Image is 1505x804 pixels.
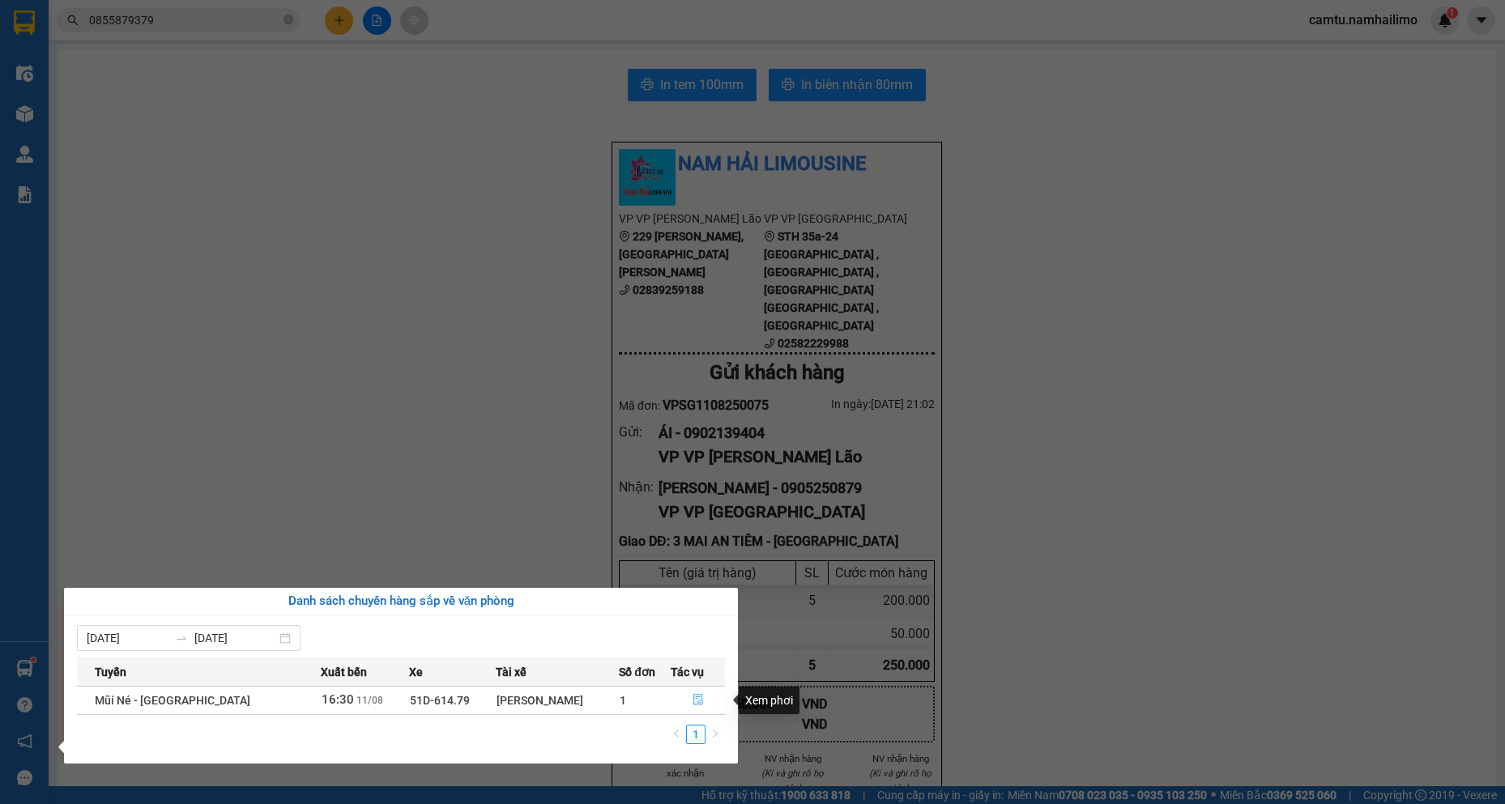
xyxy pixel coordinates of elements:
li: 1 [686,725,706,744]
span: Tuyến [95,663,126,681]
div: [PERSON_NAME] [497,691,619,709]
span: left [671,729,681,738]
span: Xuất bến [321,663,367,681]
div: Danh sách chuyến hàng sắp về văn phòng [77,592,725,611]
a: 1 [687,725,705,743]
span: 16:30 [322,692,354,707]
span: to [175,632,188,644]
span: 1 [620,694,626,707]
span: swap-right [175,632,188,644]
li: Next Page [706,725,725,744]
span: Xe [409,663,423,681]
span: Số đơn [619,663,655,681]
li: Previous Page [667,725,686,744]
button: file-done [671,687,724,713]
span: Tác vụ [671,663,704,681]
span: Tài xế [496,663,527,681]
span: right [710,729,720,738]
span: file-done [693,694,704,707]
span: 51D-614.79 [410,694,470,707]
div: Xem phơi [739,687,799,714]
button: left [667,725,686,744]
button: right [706,725,725,744]
input: Đến ngày [194,629,276,647]
input: Từ ngày [87,629,168,647]
span: 11/08 [356,695,383,706]
span: Mũi Né - [GEOGRAPHIC_DATA] [95,694,250,707]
